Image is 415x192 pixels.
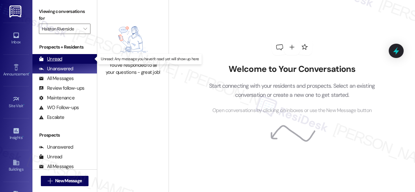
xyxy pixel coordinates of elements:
i:  [83,26,87,31]
div: Prospects + Residents [32,44,97,51]
input: All communities [42,24,80,34]
a: Buildings [3,157,29,175]
div: Unanswered [39,144,73,151]
div: All Messages [39,163,74,170]
span: • [22,134,23,139]
div: Review follow-ups [39,85,84,92]
span: • [29,71,30,75]
div: All Messages [39,75,74,82]
div: Maintenance [39,95,75,101]
h2: Welcome to Your Conversations [199,64,385,74]
label: Viewing conversations for [39,6,90,24]
span: Open conversations by clicking on inboxes or use the New Message button [212,107,372,115]
div: You've responded to all your questions - great job! [104,62,161,76]
div: Unanswered [39,65,73,72]
p: Start connecting with your residents and prospects. Select an existing conversation or create a n... [199,81,385,100]
div: WO Follow-ups [39,104,79,111]
img: empty-state [107,20,159,59]
p: Unread: Any message you haven't read yet will show up here [101,56,199,62]
div: Escalate [39,114,64,121]
div: Unread [39,56,62,62]
a: Site Visit • [3,94,29,111]
a: Inbox [3,30,29,47]
div: Unread [39,153,62,160]
div: Prospects [32,132,97,139]
span: • [23,103,24,107]
a: Insights • [3,125,29,143]
span: New Message [55,177,82,184]
i:  [48,178,53,184]
button: New Message [41,176,89,186]
img: ResiDesk Logo [9,6,23,17]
